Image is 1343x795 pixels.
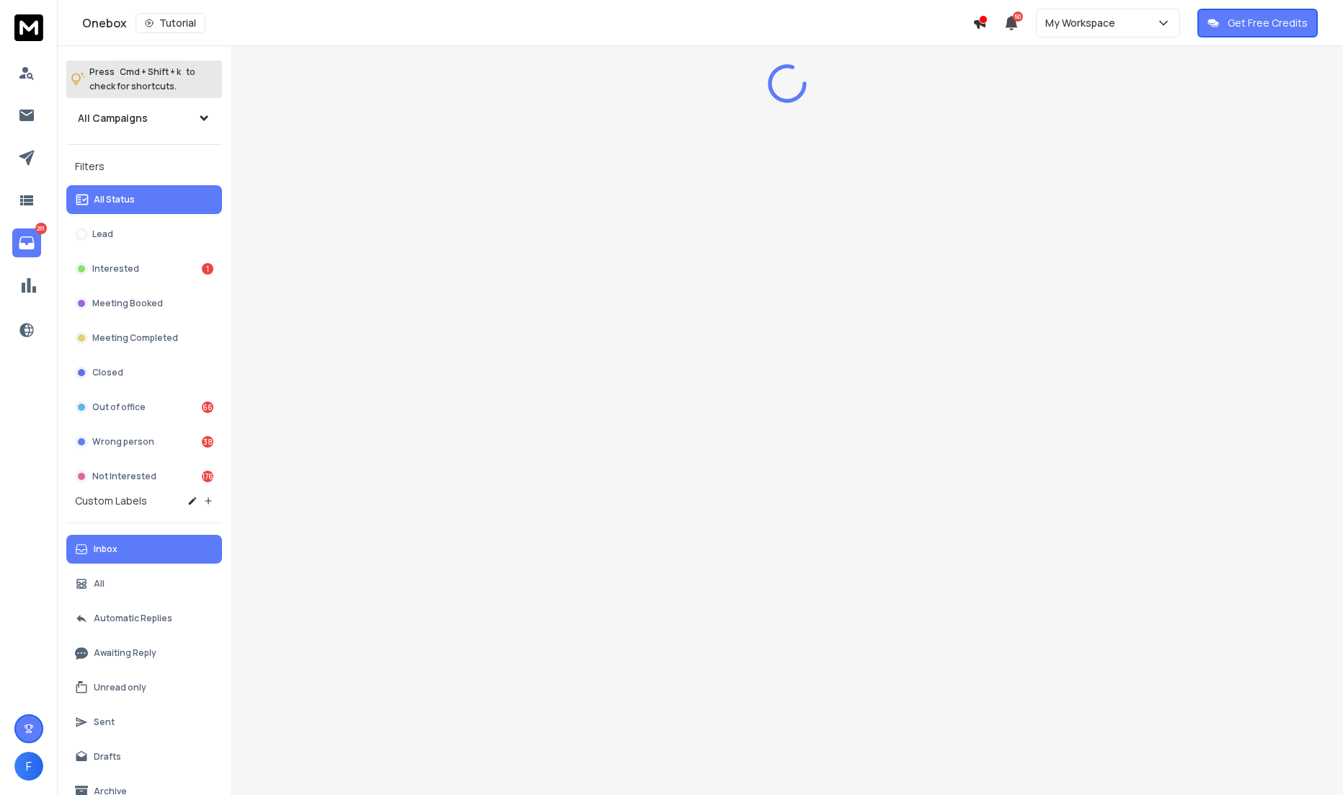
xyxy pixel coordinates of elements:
p: Drafts [94,751,121,763]
p: Out of office [92,401,146,413]
p: Lead [92,228,113,240]
p: Meeting Completed [92,332,178,344]
div: 66 [202,401,213,413]
button: Tutorial [136,13,205,33]
p: Sent [94,716,115,728]
button: Sent [66,708,222,737]
p: Closed [92,367,123,378]
button: Unread only [66,673,222,702]
h1: All Campaigns [78,111,148,125]
button: Not Interested176 [66,462,222,491]
h3: Filters [66,156,222,177]
p: Interested [92,263,139,275]
button: Drafts [66,742,222,771]
button: Automatic Replies [66,604,222,633]
p: Get Free Credits [1228,16,1308,30]
button: F [14,752,43,781]
button: Awaiting Reply [66,639,222,667]
p: Not Interested [92,471,156,482]
p: All Status [94,194,135,205]
button: Meeting Completed [66,324,222,352]
div: 38 [202,436,213,448]
p: Press to check for shortcuts. [89,65,195,94]
button: Get Free Credits [1197,9,1318,37]
p: Meeting Booked [92,298,163,309]
p: Unread only [94,682,146,693]
span: Cmd + Shift + k [118,63,183,80]
p: Awaiting Reply [94,647,156,659]
p: 281 [35,223,47,234]
button: Out of office66 [66,393,222,422]
div: 1 [202,263,213,275]
p: All [94,578,105,590]
button: All Status [66,185,222,214]
button: Closed [66,358,222,387]
p: My Workspace [1045,16,1121,30]
h3: Custom Labels [75,494,147,508]
button: Wrong person38 [66,427,222,456]
p: Wrong person [92,436,154,448]
button: All Campaigns [66,104,222,133]
p: Inbox [94,543,118,555]
div: Onebox [82,13,972,33]
p: Automatic Replies [94,613,172,624]
button: Inbox [66,535,222,564]
span: 50 [1013,12,1023,22]
a: 281 [12,228,41,257]
button: Meeting Booked [66,289,222,318]
button: All [66,569,222,598]
button: Lead [66,220,222,249]
button: Interested1 [66,254,222,283]
div: 176 [202,471,213,482]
